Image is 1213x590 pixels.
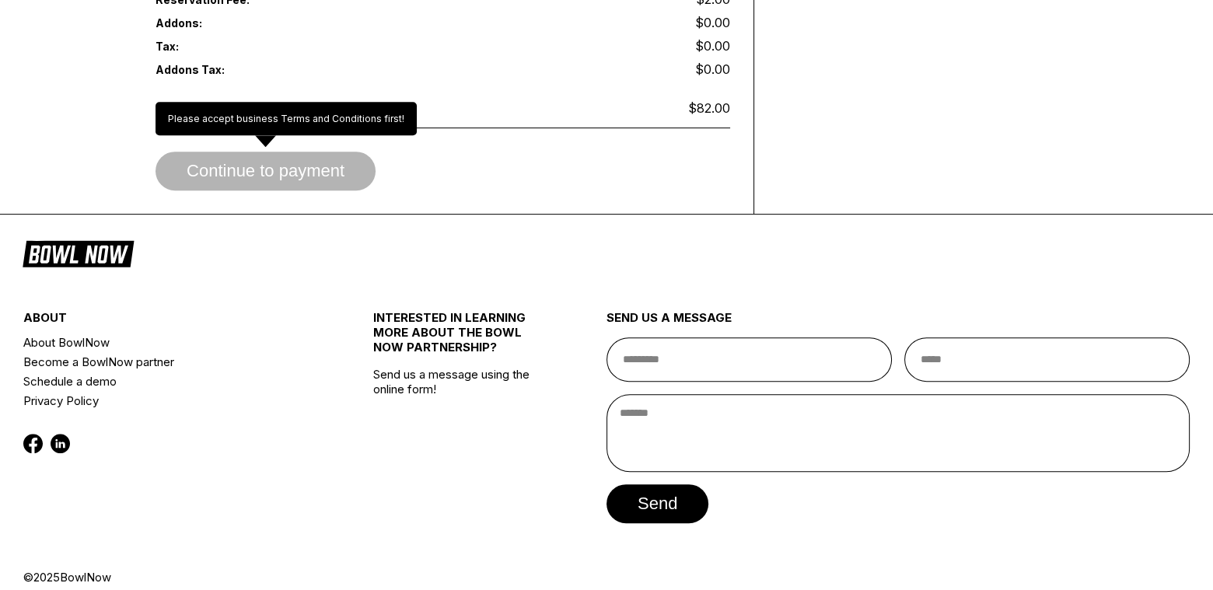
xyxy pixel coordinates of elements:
div: Send us a message using the online form! [373,276,548,570]
div: about [23,310,315,333]
a: Schedule a demo [23,372,315,391]
div: send us a message [606,310,1190,337]
span: $0.00 [695,38,730,54]
div: INTERESTED IN LEARNING MORE ABOUT THE BOWL NOW PARTNERSHIP? [373,310,548,367]
button: send [606,484,708,523]
span: Addons: [156,16,271,30]
div: © 2025 BowlNow [23,570,1190,585]
span: $82.00 [688,100,730,116]
div: Please accept business Terms and Conditions first! [156,102,417,135]
span: Tax: [156,40,271,53]
a: Privacy Policy [23,391,315,410]
a: About BowlNow [23,333,315,352]
span: $0.00 [695,15,730,30]
span: Addons Tax: [156,63,271,76]
a: Become a BowlNow partner [23,352,315,372]
span: $0.00 [695,61,730,77]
